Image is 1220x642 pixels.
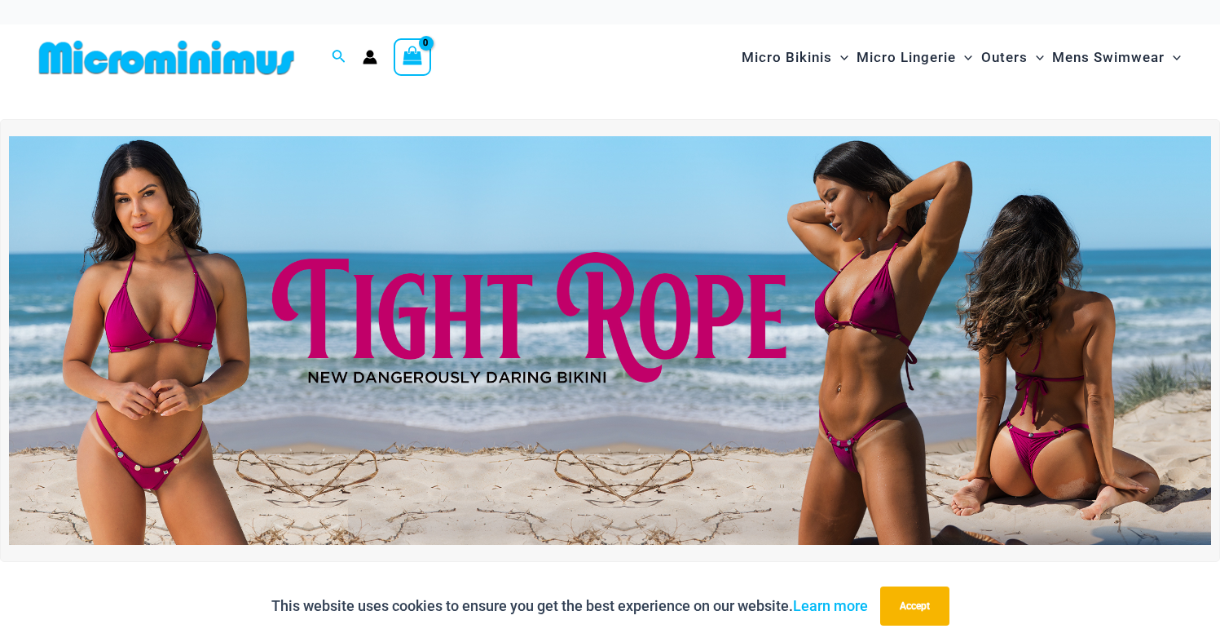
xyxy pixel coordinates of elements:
[1052,37,1165,78] span: Mens Swimwear
[9,136,1211,545] img: Tight Rope Pink Bikini
[738,33,852,82] a: Micro BikinisMenu ToggleMenu Toggle
[956,37,972,78] span: Menu Toggle
[977,33,1048,82] a: OutersMenu ToggleMenu Toggle
[880,587,949,626] button: Accept
[742,37,832,78] span: Micro Bikinis
[363,50,377,64] a: Account icon link
[332,47,346,68] a: Search icon link
[394,38,431,76] a: View Shopping Cart, empty
[857,37,956,78] span: Micro Lingerie
[793,597,868,614] a: Learn more
[735,30,1187,85] nav: Site Navigation
[981,37,1028,78] span: Outers
[1028,37,1044,78] span: Menu Toggle
[33,39,301,76] img: MM SHOP LOGO FLAT
[832,37,848,78] span: Menu Toggle
[1048,33,1185,82] a: Mens SwimwearMenu ToggleMenu Toggle
[271,594,868,618] p: This website uses cookies to ensure you get the best experience on our website.
[852,33,976,82] a: Micro LingerieMenu ToggleMenu Toggle
[1165,37,1181,78] span: Menu Toggle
